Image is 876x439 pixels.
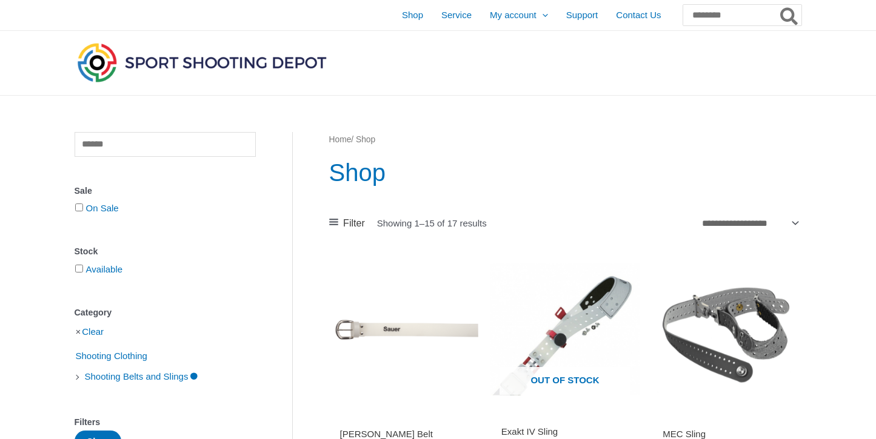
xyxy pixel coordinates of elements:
img: Sport Shooting Depot [75,40,329,85]
a: Home [329,135,352,144]
iframe: Customer reviews powered by Trustpilot [663,411,790,426]
iframe: Customer reviews powered by Trustpilot [501,411,629,426]
a: Available [86,264,123,274]
a: Shooting Belts and Slings [84,371,199,381]
span: Shooting Belts and Slings [84,366,190,387]
a: Filter [329,214,365,233]
a: Shooting Clothing [75,350,149,360]
a: On Sale [86,203,119,213]
span: Shooting Clothing [75,346,149,366]
input: Available [75,265,83,272]
div: Filters [75,414,256,431]
span: Out of stock [500,367,630,395]
div: Sale [75,182,256,200]
nav: Breadcrumb [329,132,801,148]
img: SAUER Belt [329,255,478,404]
input: On Sale [75,203,83,211]
button: Search [778,5,801,25]
div: Stock [75,243,256,260]
a: Clear [82,326,104,337]
p: Showing 1–15 of 17 results [377,219,487,228]
select: Shop order [698,214,801,232]
img: MEC Sling [652,255,801,404]
iframe: Customer reviews powered by Trustpilot [340,411,467,426]
h1: Shop [329,156,801,190]
a: Out of stock [490,255,640,404]
img: Exakt IV Sling [490,255,640,404]
span: Filter [343,214,365,233]
div: Category [75,304,256,322]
